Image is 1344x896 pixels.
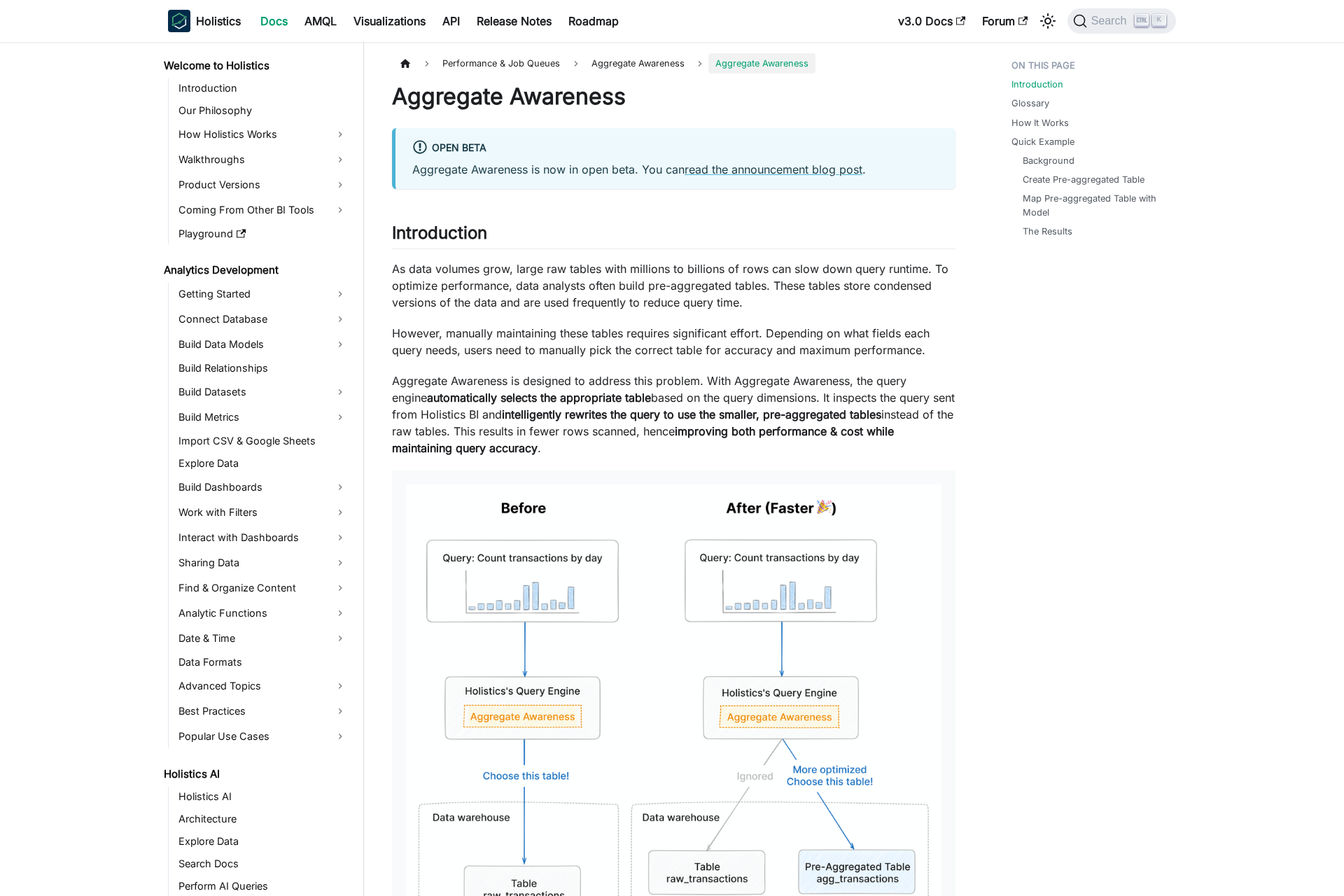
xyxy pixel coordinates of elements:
strong: intelligently rewrites the query to use the smaller, pre-aggregated tables [502,407,881,421]
a: Introduction [174,78,351,98]
a: Explore Data [174,454,351,473]
a: read the announcement blog post [685,162,862,176]
a: Our Philosophy [174,101,351,120]
a: Quick Example [1011,135,1074,148]
a: Connect Database [174,308,351,330]
a: Playground [174,224,351,244]
a: Release Notes [468,10,560,32]
a: Interact with Dashboards [174,526,351,549]
a: HolisticsHolistics [168,10,241,32]
a: Build Dashboards [174,476,351,498]
a: Visualizations [345,10,434,32]
a: How It Works [1011,116,1069,129]
a: Build Relationships [174,358,351,378]
a: Analytic Functions [174,602,351,624]
a: Import CSV & Google Sheets [174,431,351,451]
img: Holistics [168,10,190,32]
p: However, manually maintaining these tables requires significant effort. Depending on what fields ... [392,325,955,358]
a: Glossary [1011,97,1049,110]
span: Aggregate Awareness [708,53,815,73]
a: Product Versions [174,174,351,196]
a: Build Datasets [174,381,351,403]
a: Docs [252,10,296,32]
a: The Results [1023,225,1072,238]
a: Date & Time [174,627,351,650]
a: Advanced Topics [174,675,351,697]
strong: automatically selects the appropriate table [427,391,651,405]
a: Coming From Other BI Tools [174,199,351,221]
div: Open Beta [412,139,939,157]
a: Holistics AI [160,764,351,784]
a: v3.0 Docs [890,10,974,32]
a: Welcome to Holistics [160,56,351,76]
b: Holistics [196,13,241,29]
a: How Holistics Works [174,123,351,146]
a: Sharing Data [174,552,351,574]
a: Home page [392,53,419,73]
a: Map Pre-aggregated Table with Model [1023,192,1162,218]
button: Search (Ctrl+K) [1067,8,1176,34]
a: Analytics Development [160,260,351,280]
kbd: K [1152,14,1166,27]
nav: Breadcrumbs [392,53,955,73]
nav: Docs sidebar [154,42,364,896]
a: Forum [974,10,1036,32]
a: Build Data Models [174,333,351,356]
a: Build Metrics [174,406,351,428]
a: Holistics AI [174,787,351,806]
a: Roadmap [560,10,627,32]
span: Performance & Job Queues [435,53,567,73]
p: Aggregate Awareness is now in open beta. You can . [412,161,939,178]
a: AMQL [296,10,345,32]
h1: Aggregate Awareness [392,83,955,111]
a: Getting Started [174,283,351,305]
a: Introduction [1011,78,1063,91]
a: Find & Organize Content [174,577,351,599]
a: Explore Data [174,832,351,851]
a: Best Practices [174,700,351,722]
a: Popular Use Cases [174,725,351,748]
h2: Introduction [392,223,955,249]
a: Architecture [174,809,351,829]
a: Work with Filters [174,501,351,524]
button: Switch between dark and light mode (currently light mode) [1037,10,1059,32]
a: Walkthroughs [174,148,351,171]
a: Search Docs [174,854,351,874]
p: As data volumes grow, large raw tables with millions to billions of rows can slow down query runt... [392,260,955,311]
p: Aggregate Awareness is designed to address this problem. With Aggregate Awareness, the query engi... [392,372,955,456]
span: Aggregate Awareness [584,53,692,73]
a: API [434,10,468,32]
a: Perform AI Queries [174,876,351,896]
a: Create Pre-aggregated Table [1023,173,1144,186]
a: Background [1023,154,1074,167]
span: Search [1087,15,1135,27]
a: Data Formats [174,652,351,672]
